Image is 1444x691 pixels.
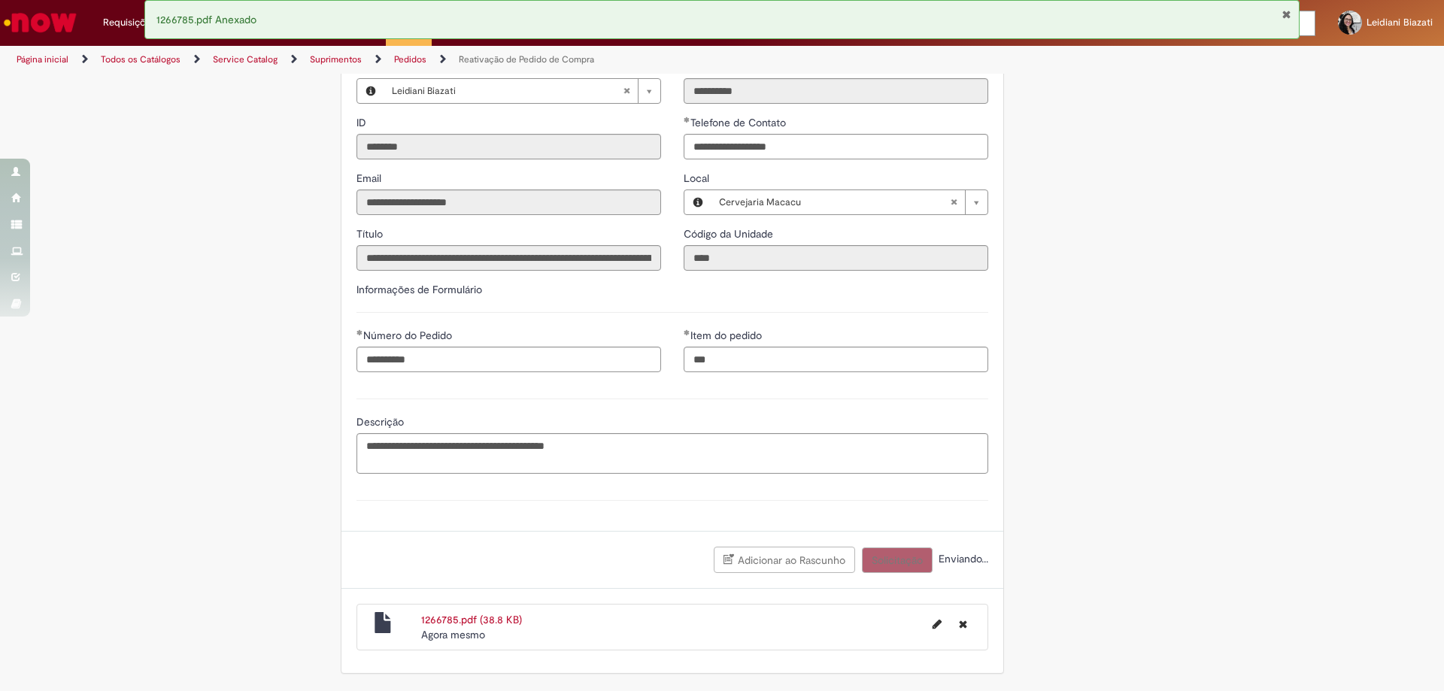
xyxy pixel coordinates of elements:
[924,612,951,636] button: Editar nome de arquivo 1266785.pdf
[1282,8,1291,20] button: Fechar Notificação
[357,79,384,103] button: Favorecido, Visualizar este registro Leidiani Biazati
[711,190,987,214] a: Cervejaria MacacuLimpar campo Local
[459,53,594,65] a: Reativação de Pedido de Compra
[421,613,522,626] a: 1266785.pdf (38.8 KB)
[356,116,369,129] span: Somente leitura - ID
[690,116,789,129] span: Telefone de Contato
[1367,16,1433,29] span: Leidiani Biazati
[392,79,623,103] span: Leidiani Biazati
[356,189,661,215] input: Email
[394,53,426,65] a: Pedidos
[684,117,690,123] span: Obrigatório Preenchido
[684,245,988,271] input: Código da Unidade
[356,227,386,241] span: Somente leitura - Título
[356,433,988,474] textarea: Descrição
[356,171,384,186] label: Somente leitura - Email
[213,53,278,65] a: Service Catalog
[942,190,965,214] abbr: Limpar campo Local
[356,226,386,241] label: Somente leitura - Título
[719,190,950,214] span: Cervejaria Macacu
[356,329,363,335] span: Obrigatório Preenchido
[17,53,68,65] a: Página inicial
[356,347,661,372] input: Número do Pedido
[684,227,776,241] span: Somente leitura - Código da Unidade
[684,347,988,372] input: Item do pedido
[936,552,988,565] span: Enviando...
[356,171,384,185] span: Somente leitura - Email
[11,46,951,74] ul: Trilhas de página
[684,190,711,214] button: Local, Visualizar este registro Cervejaria Macacu
[356,134,661,159] input: ID
[950,612,976,636] button: Excluir 1266785.pdf
[356,245,661,271] input: Título
[101,53,180,65] a: Todos os Catálogos
[384,79,660,103] a: Leidiani BiazatiLimpar campo Favorecido
[156,13,256,26] span: 1266785.pdf Anexado
[356,283,482,296] label: Informações de Formulário
[684,329,690,335] span: Obrigatório Preenchido
[2,8,79,38] img: ServiceNow
[684,171,712,185] span: Local
[615,79,638,103] abbr: Limpar campo Favorecido
[684,226,776,241] label: Somente leitura - Código da Unidade
[363,329,455,342] span: Número do Pedido
[356,115,369,130] label: Somente leitura - ID
[421,628,485,641] span: Agora mesmo
[690,329,765,342] span: Item do pedido
[103,15,156,30] span: Requisições
[684,78,988,104] input: Departamento
[421,628,485,641] time: 30/09/2025 15:15:25
[310,53,362,65] a: Suprimentos
[356,415,407,429] span: Descrição
[684,134,988,159] input: Telefone de Contato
